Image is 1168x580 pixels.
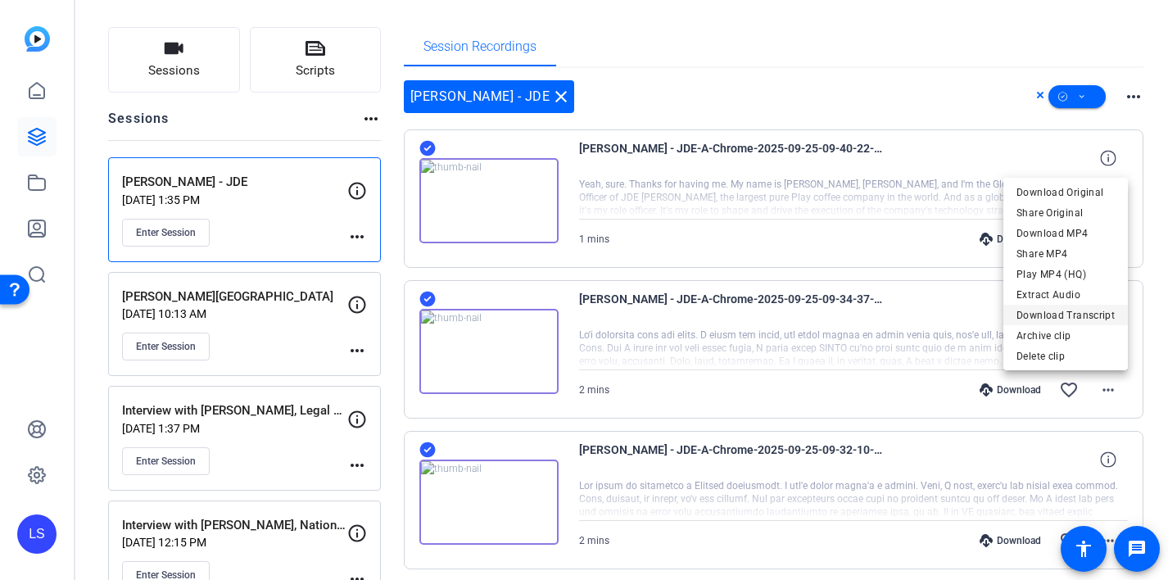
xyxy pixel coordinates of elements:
span: Share MP4 [1016,244,1115,264]
span: Archive clip [1016,326,1115,346]
span: Download Original [1016,183,1115,202]
span: Extract Audio [1016,285,1115,305]
span: Delete clip [1016,347,1115,366]
span: Download MP4 [1016,224,1115,243]
span: Share Original [1016,203,1115,223]
span: Play MP4 (HQ) [1016,265,1115,284]
span: Download Transcript [1016,306,1115,325]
